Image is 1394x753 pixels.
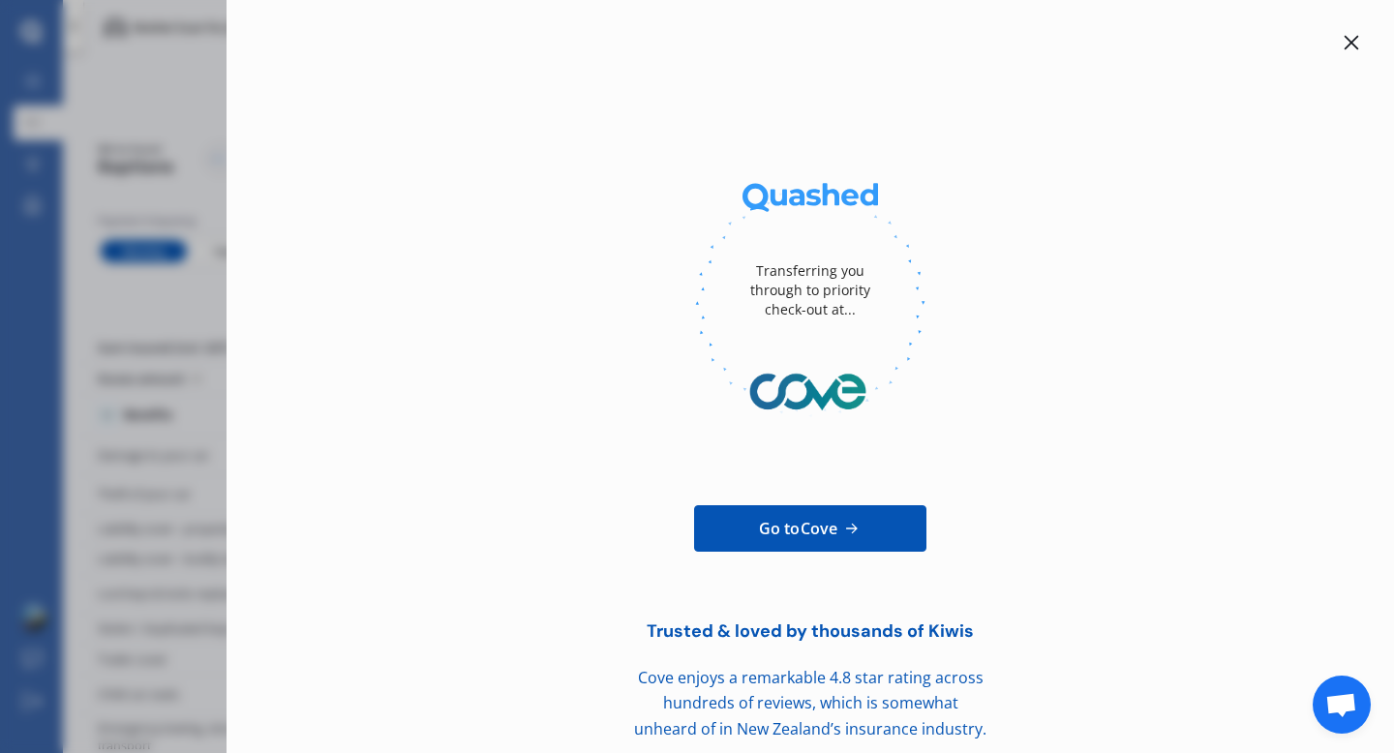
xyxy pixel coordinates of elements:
[733,232,888,348] div: Transferring you through to priority check-out at...
[759,517,837,540] span: Go to Cove
[597,665,1023,742] div: Cove enjoys a remarkable 4.8 star rating across hundreds of reviews, which is somewhat unheard of...
[1313,676,1371,734] a: Open chat
[694,505,926,552] a: Go toCove
[695,348,925,436] img: Cove.webp
[597,621,1023,642] div: Trusted & loved by thousands of Kiwis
